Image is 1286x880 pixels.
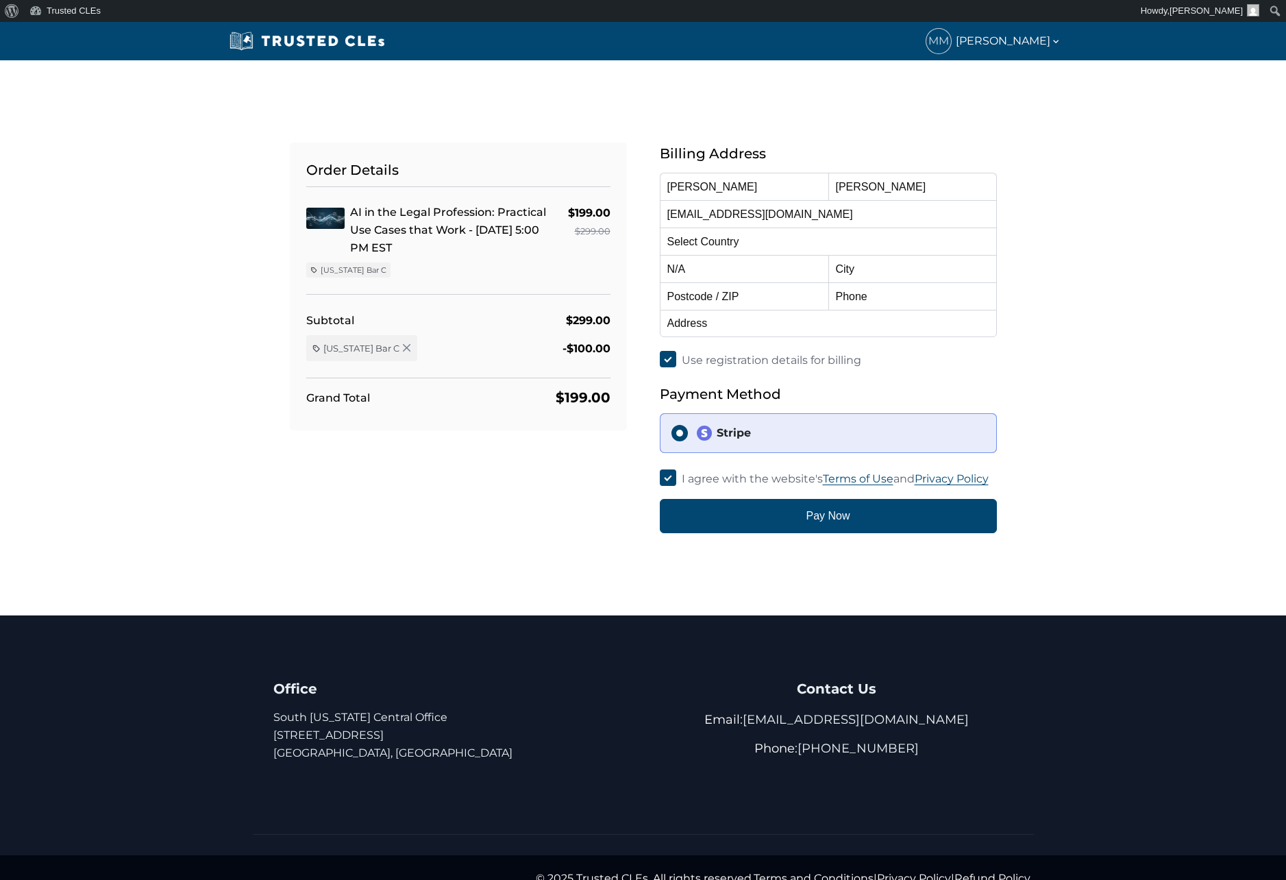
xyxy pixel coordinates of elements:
input: Last Name [828,173,997,200]
input: stripeStripe [671,425,688,441]
div: $199.00 [568,204,610,222]
span: I agree with the website's and [682,472,989,485]
div: $299.00 [568,222,610,241]
a: Terms of Use [823,472,893,485]
span: [PERSON_NAME] [956,32,1061,50]
p: Phone: [660,737,1013,759]
div: Stripe [696,425,985,441]
img: stripe [696,425,713,441]
h4: Contact Us [660,677,1013,700]
div: Grand Total [306,389,370,407]
a: [PHONE_NUMBER] [797,741,919,756]
p: Email: [660,709,1013,731]
input: First Name [660,173,828,200]
span: [PERSON_NAME] [1170,5,1243,16]
a: Privacy Policy [915,472,989,485]
a: AI in the Legal Profession: Practical Use Cases that Work - [DATE] 5:00 PM EST [350,206,546,254]
div: Subtotal [306,311,354,330]
div: $199.00 [556,387,610,408]
a: South [US_STATE] Central Office[STREET_ADDRESS][GEOGRAPHIC_DATA], [GEOGRAPHIC_DATA] [273,711,512,759]
h5: Payment Method [660,383,997,405]
img: Trusted CLEs [225,31,389,51]
span: [US_STATE] Bar C [323,342,399,354]
input: Email Address [660,200,997,228]
input: City [828,255,997,282]
span: Use registration details for billing [682,354,861,367]
a: [EMAIL_ADDRESS][DOMAIN_NAME] [743,712,969,727]
span: MM [926,29,951,53]
button: Pay Now [660,499,997,533]
span: [US_STATE] Bar C [321,265,386,276]
h4: Office [273,677,626,700]
h5: Billing Address [660,143,997,164]
div: -$100.00 [562,339,610,358]
div: $299.00 [566,311,610,330]
h5: Order Details [306,159,610,187]
input: Postcode / ZIP [660,282,828,310]
input: Address [660,310,997,337]
input: Phone [828,282,997,310]
img: AI in the Legal Profession: Practical Use Cases that Work - 10/15 - 5:00 PM EST [306,208,345,229]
